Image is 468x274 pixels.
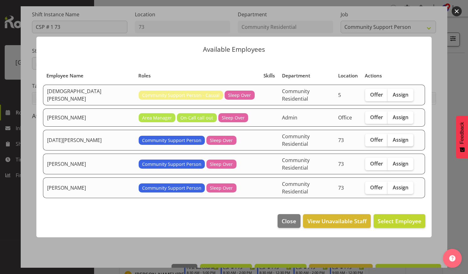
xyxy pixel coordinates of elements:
[210,137,233,144] span: Sleep Over
[282,133,310,147] span: Community Residential
[282,88,310,102] span: Community Residential
[43,130,135,150] td: [DATE][PERSON_NAME]
[222,114,245,121] span: Sleep Over
[43,154,135,174] td: [PERSON_NAME]
[282,217,296,225] span: Close
[282,114,297,121] span: Admin
[46,72,83,79] span: Employee Name
[378,217,421,225] span: Select Employee
[393,137,408,143] span: Assign
[303,214,370,228] button: View Unavailable Staff
[370,92,383,98] span: Offer
[282,72,310,79] span: Department
[282,181,310,195] span: Community Residential
[338,114,352,121] span: Office
[142,185,201,192] span: Community Support Person
[142,114,172,121] span: Area Manager
[338,184,344,191] span: 73
[263,72,275,79] span: Skills
[228,92,251,99] span: Sleep Over
[278,214,300,228] button: Close
[142,92,220,99] span: Community Support Person - Casual
[459,122,465,144] span: Feedback
[338,161,344,167] span: 73
[338,72,358,79] span: Location
[393,161,408,167] span: Assign
[43,177,135,198] td: [PERSON_NAME]
[138,72,151,79] span: Roles
[43,85,135,105] td: [DEMOGRAPHIC_DATA][PERSON_NAME]
[142,161,201,168] span: Community Support Person
[370,137,383,143] span: Offer
[307,217,367,225] span: View Unavailable Staff
[370,114,383,120] span: Offer
[210,185,233,192] span: Sleep Over
[456,116,468,158] button: Feedback - Show survey
[374,214,425,228] button: Select Employee
[338,137,344,144] span: 73
[393,184,408,191] span: Assign
[142,137,201,144] span: Community Support Person
[393,114,408,120] span: Assign
[370,161,383,167] span: Offer
[180,114,213,121] span: On-Call call out
[282,157,310,171] span: Community Residential
[365,72,382,79] span: Actions
[370,184,383,191] span: Offer
[43,108,135,127] td: [PERSON_NAME]
[43,46,425,53] p: Available Employees
[449,255,455,261] img: help-xxl-2.png
[393,92,408,98] span: Assign
[210,161,233,168] span: Sleep Over
[338,92,341,98] span: 5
